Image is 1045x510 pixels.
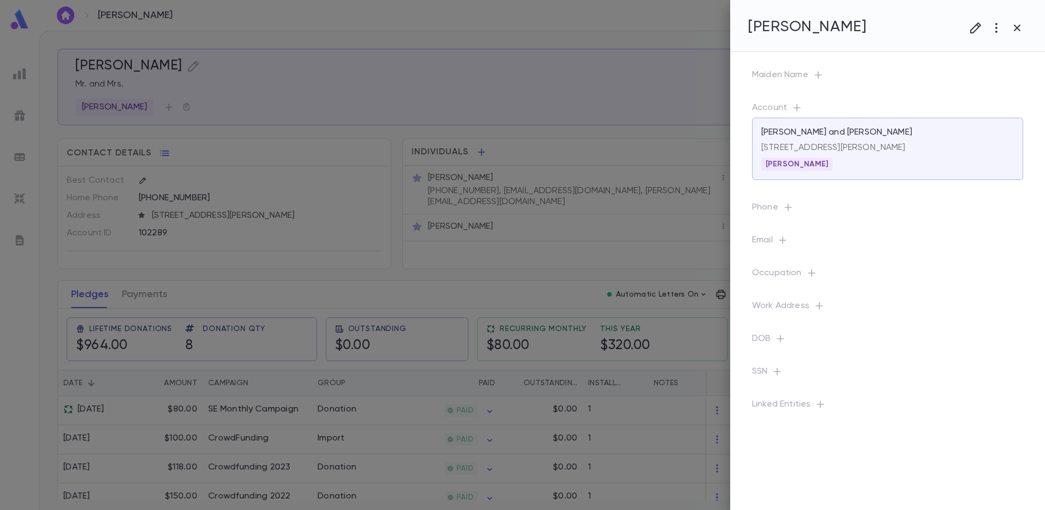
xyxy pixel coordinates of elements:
p: [PERSON_NAME] and [PERSON_NAME] [761,127,912,138]
p: SSN [752,366,1023,381]
h4: [PERSON_NAME] [748,18,866,36]
p: Email [752,235,1023,250]
p: Occupation [752,268,1023,283]
p: DOB [752,333,1023,349]
p: Phone [752,202,1023,217]
p: Work Address [752,300,1023,316]
p: [STREET_ADDRESS][PERSON_NAME] [761,142,1014,153]
p: Account [752,102,1023,118]
p: Maiden Name [752,69,1023,85]
span: [PERSON_NAME] [761,160,832,169]
p: Linked Entities [752,399,1023,414]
